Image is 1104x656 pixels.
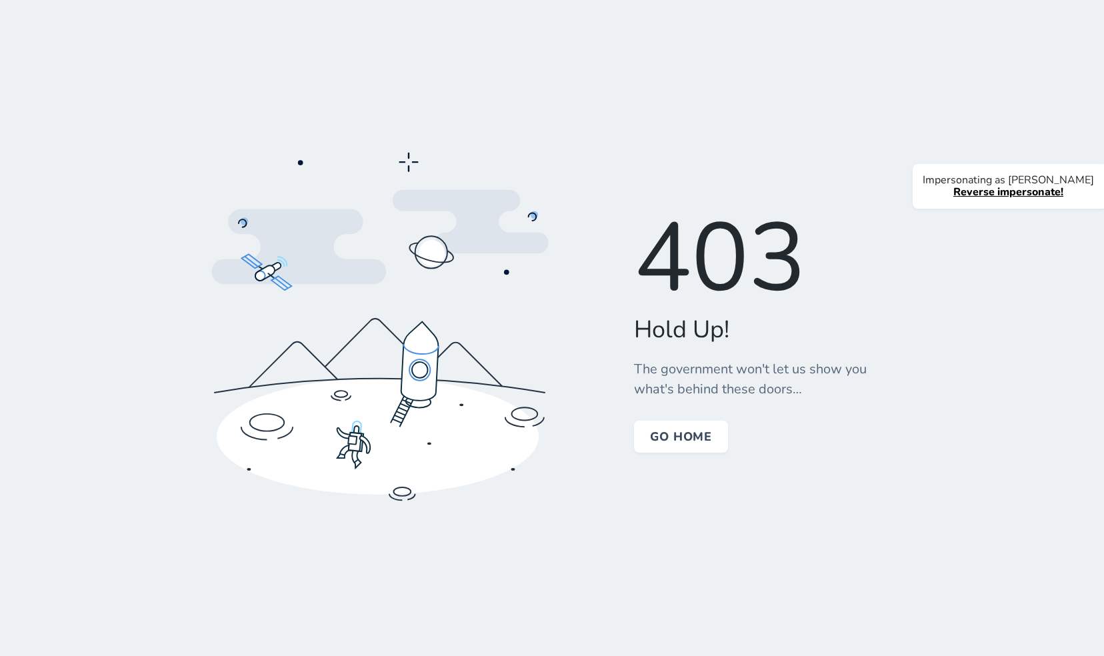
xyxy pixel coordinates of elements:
[953,185,1063,199] a: Reverse impersonate!
[634,203,899,314] h1: 403
[923,174,1094,186] p: Impersonating as [PERSON_NAME]
[634,421,728,453] a: Go Home
[634,359,899,399] p: The government won't let us show you what's behind these doors…
[634,316,899,343] p: Hold Up!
